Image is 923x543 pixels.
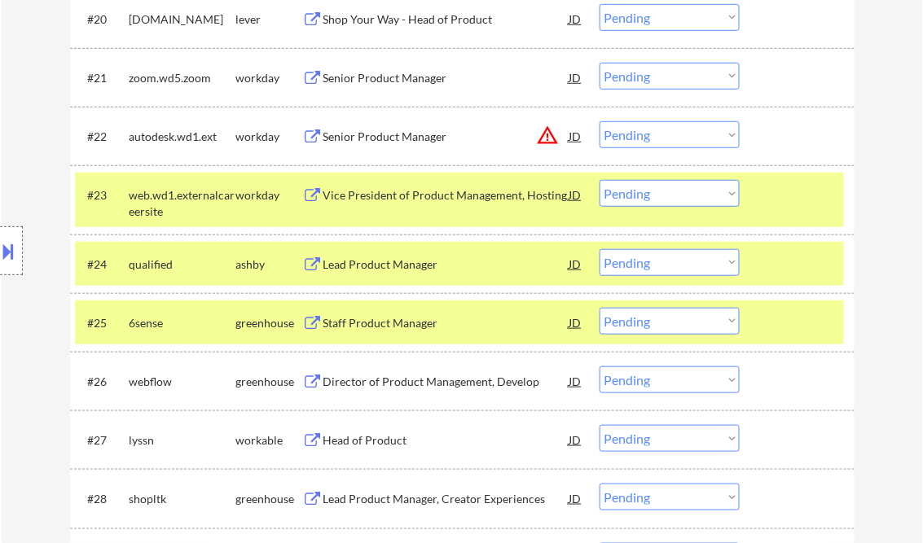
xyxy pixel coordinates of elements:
div: Head of Product [323,432,569,449]
div: Senior Product Manager [323,129,569,145]
div: #28 [88,491,116,507]
div: JD [568,63,584,92]
div: Staff Product Manager [323,315,569,331]
div: JD [568,484,584,513]
div: shopltk [130,491,236,507]
div: lyssn [130,432,236,449]
div: greenhouse [236,491,303,507]
button: warning_amber [537,124,560,147]
div: Lead Product Manager, Creator Experiences [323,491,569,507]
div: #27 [88,432,116,449]
div: JD [568,366,584,396]
div: workable [236,432,303,449]
div: zoom.wd5.zoom [130,70,236,86]
div: Lead Product Manager [323,256,569,273]
div: Shop Your Way - Head of Product [323,11,569,28]
div: lever [236,11,303,28]
div: Director of Product Management, Develop [323,374,569,390]
div: JD [568,249,584,278]
div: Senior Product Manager [323,70,569,86]
div: #20 [88,11,116,28]
div: #21 [88,70,116,86]
div: JD [568,4,584,33]
div: Vice President of Product Management, Hosting [323,187,569,204]
div: workday [236,70,303,86]
div: JD [568,308,584,337]
div: JD [568,121,584,151]
div: JD [568,180,584,209]
div: JD [568,425,584,454]
div: [DOMAIN_NAME] [130,11,236,28]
